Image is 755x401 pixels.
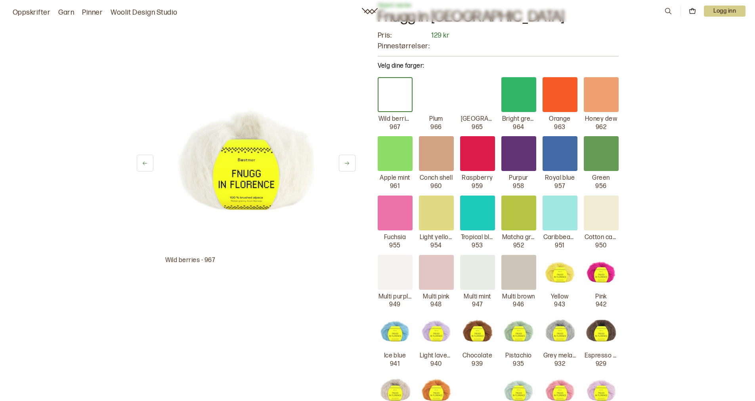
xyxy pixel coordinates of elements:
[378,115,412,124] p: Wild berries
[111,7,178,18] a: Woolit Design Studio
[545,174,575,182] p: Royal blue
[420,174,453,182] p: Conch shell
[549,115,571,124] p: Orange
[390,124,400,132] p: 967
[13,7,50,18] a: Oppskrifter
[378,31,430,40] p: Pris:
[380,174,410,182] p: Apple mint
[82,7,103,18] a: Pinner
[420,234,453,242] p: Light yellow
[592,174,610,182] p: Green
[461,115,494,124] p: [GEOGRAPHIC_DATA]
[595,182,606,191] p: 956
[584,314,619,349] img: Espresso melange
[464,293,491,301] p: Multi mint
[554,360,565,369] p: 932
[384,352,406,360] p: Ice blue
[704,6,745,17] button: User dropdown
[429,115,443,124] p: Plum
[555,242,564,250] p: 951
[472,301,482,309] p: 947
[543,255,577,290] img: Yellow
[509,174,528,182] p: Purpur
[554,301,565,309] p: 943
[362,8,378,14] a: Woolit
[390,182,400,191] p: 961
[585,234,618,242] p: Cotton candy
[378,42,430,51] p: Pinnestørrelser:
[513,182,524,191] p: 958
[165,82,327,244] img: Bilde av garn
[543,234,577,242] p: Caribbean blue
[390,360,400,369] p: 941
[513,124,524,132] p: 964
[461,234,494,242] p: Tropical blue
[430,301,442,309] p: 948
[430,360,442,369] p: 940
[460,314,495,349] img: Chocolate
[419,314,454,349] img: Light lavender
[513,242,524,250] p: 952
[585,115,617,124] p: Honey dew
[463,352,492,360] p: Chocolate
[554,182,565,191] p: 957
[378,61,619,71] p: Velg dine farger:
[501,314,536,349] img: Pistachio
[472,360,483,369] p: 939
[585,352,618,360] p: Espresso melange
[378,293,412,301] p: Multi purple
[472,124,483,132] p: 965
[502,293,535,301] p: Multi brown
[704,6,745,17] p: Logg inn
[596,360,606,369] p: 929
[430,124,442,132] p: 966
[431,31,618,40] p: 129 kr
[543,352,577,360] p: Grey melange
[513,360,524,369] p: 935
[595,242,606,250] p: 950
[389,301,400,309] p: 949
[462,174,493,182] p: Raspberry
[584,255,619,290] img: Pink
[596,301,606,309] p: 942
[420,352,453,360] p: Light lavender
[472,182,483,191] p: 959
[430,182,442,191] p: 960
[596,124,606,132] p: 962
[551,293,569,301] p: Yellow
[502,115,535,124] p: Bright green
[165,257,327,265] p: Wild berries - 967
[543,314,577,349] img: Grey melange
[505,352,531,360] p: Pistachio
[423,293,449,301] p: Multi pink
[389,242,400,250] p: 955
[595,293,607,301] p: Pink
[430,242,442,250] p: 954
[513,301,524,309] p: 946
[554,124,565,132] p: 963
[472,242,483,250] p: 953
[378,314,413,349] img: Ice blue
[58,7,74,18] a: Garn
[502,234,535,242] p: Matcha green
[384,234,406,242] p: Fuchsia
